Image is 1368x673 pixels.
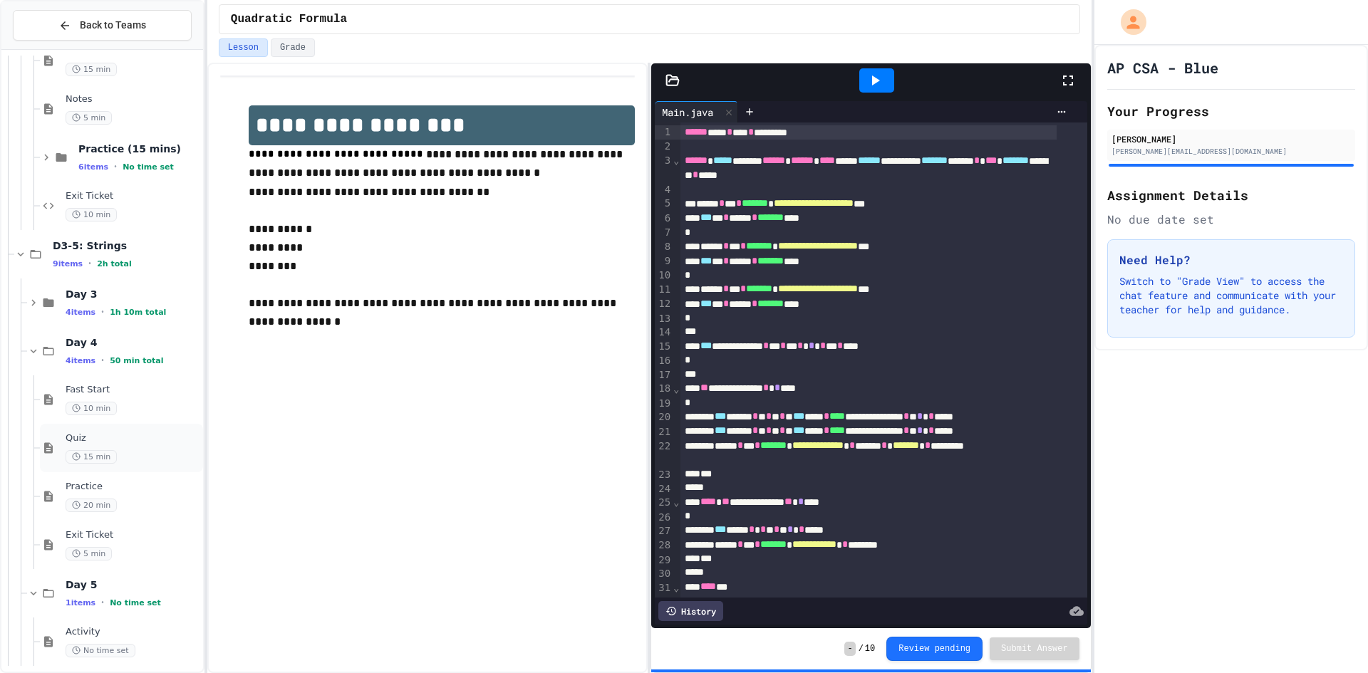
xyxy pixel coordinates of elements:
button: Back to Teams [13,10,192,41]
div: 27 [655,524,673,538]
h3: Need Help? [1119,251,1343,268]
span: Quadratic Formula [231,11,347,28]
span: 5 min [66,111,112,125]
div: Main.java [655,105,720,120]
div: No due date set [1107,211,1355,228]
div: 1 [655,125,673,140]
span: • [101,597,104,608]
div: [PERSON_NAME][EMAIL_ADDRESS][DOMAIN_NAME] [1111,146,1351,157]
div: 12 [655,297,673,311]
span: 1 items [66,598,95,607]
div: 8 [655,240,673,254]
div: 6 [655,212,673,226]
div: 29 [655,553,673,568]
div: 28 [655,538,673,553]
span: 4 items [66,356,95,365]
div: 5 [655,197,673,211]
div: 30 [655,567,673,581]
span: Fold line [673,582,680,593]
div: 31 [655,581,673,595]
span: Fold line [673,496,680,508]
h1: AP CSA - Blue [1107,58,1218,78]
div: 23 [655,468,673,482]
div: [PERSON_NAME] [1111,132,1351,145]
div: 7 [655,226,673,240]
button: Review pending [886,637,983,661]
div: 24 [655,482,673,496]
span: • [101,355,104,366]
span: Submit Answer [1001,643,1068,654]
div: 19 [655,397,673,411]
span: 2h total [97,259,132,268]
span: 9 items [53,259,83,268]
span: 6 items [78,162,108,172]
div: 2 [655,140,673,154]
div: 32 [655,595,673,610]
span: • [114,161,117,172]
span: 15 min [66,450,117,464]
div: 3 [655,154,673,183]
div: 13 [655,312,673,326]
span: D3-5: Strings [53,239,200,252]
div: 9 [655,254,673,268]
span: Fold line [673,383,680,395]
div: 16 [655,354,673,368]
span: • [101,306,104,318]
span: / [859,643,864,654]
span: No time set [110,598,161,607]
span: 1h 10m total [110,308,166,317]
div: 20 [655,410,673,424]
span: 10 min [66,208,117,221]
span: 10 [865,643,875,654]
div: 25 [655,496,673,510]
button: Lesson [219,38,268,57]
span: Practice [66,481,200,493]
span: Exit Ticket [66,529,200,541]
span: 4 items [66,308,95,317]
span: Quiz [66,432,200,444]
span: Day 5 [66,578,200,591]
span: Exit Ticket [66,190,200,202]
span: Day 4 [66,336,200,349]
button: Grade [271,38,315,57]
div: 18 [655,382,673,396]
span: Activity [66,626,200,638]
span: 50 min total [110,356,163,365]
div: 11 [655,283,673,297]
h2: Your Progress [1107,101,1355,121]
span: 10 min [66,402,117,415]
span: Day 3 [66,288,200,301]
div: 4 [655,183,673,197]
span: 5 min [66,547,112,560]
div: My Account [1106,6,1150,38]
div: 22 [655,439,673,468]
h2: Assignment Details [1107,185,1355,205]
span: Back to Teams [80,18,146,33]
span: Notes [66,93,200,105]
div: 14 [655,325,673,340]
div: 15 [655,340,673,354]
div: Main.java [655,101,738,122]
span: 15 min [66,63,117,76]
span: Fold line [673,155,680,166]
div: 10 [655,268,673,283]
div: 21 [655,425,673,439]
span: 20 min [66,499,117,512]
span: - [844,642,855,656]
div: 26 [655,511,673,525]
div: 17 [655,368,673,382]
button: Submit Answer [990,637,1079,660]
div: History [658,601,723,621]
span: No time set [123,162,174,172]
p: Switch to "Grade View" to access the chat feature and communicate with your teacher for help and ... [1119,274,1343,317]
span: • [88,258,91,269]
span: Fast Start [66,384,200,396]
span: No time set [66,644,135,657]
span: Practice (15 mins) [78,142,200,155]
